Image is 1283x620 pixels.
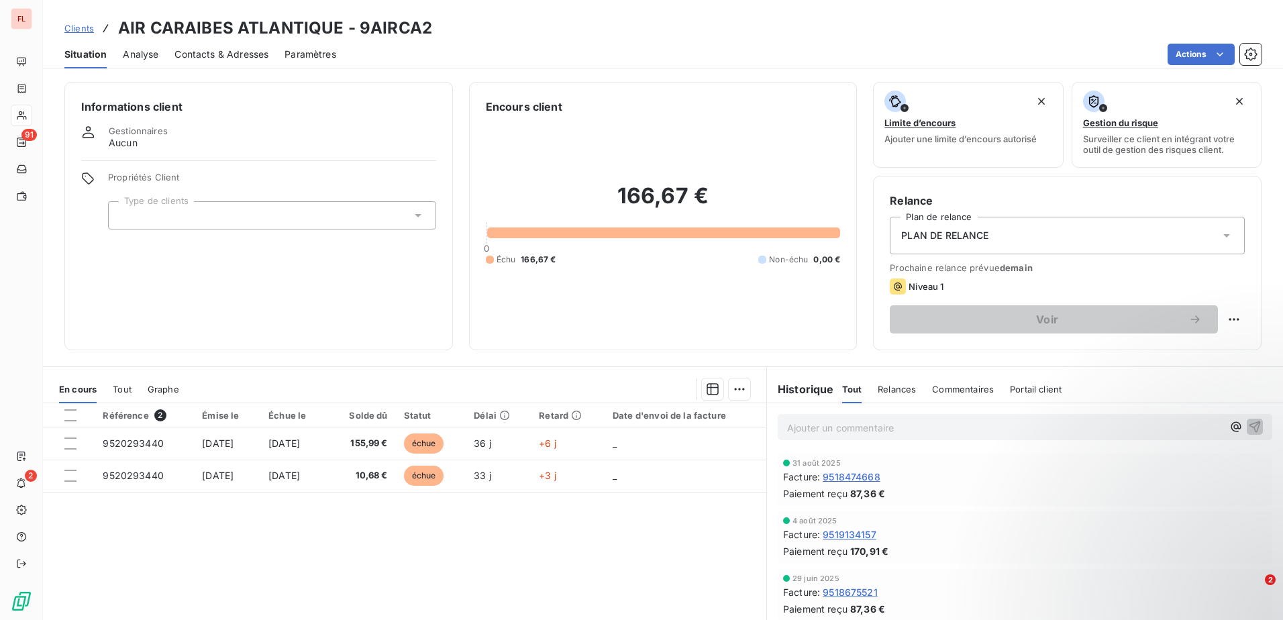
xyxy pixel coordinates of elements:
[792,517,837,525] span: 4 août 2025
[813,254,840,266] span: 0,00 €
[484,243,489,254] span: 0
[25,470,37,482] span: 2
[613,410,758,421] div: Date d'envoi de la facture
[783,544,848,558] span: Paiement reçu
[1010,384,1062,395] span: Portail client
[884,134,1037,144] span: Ajouter une limite d’encours autorisé
[336,469,387,482] span: 10,68 €
[1168,44,1235,65] button: Actions
[404,410,458,421] div: Statut
[842,384,862,395] span: Tout
[1083,134,1250,155] span: Surveiller ce client en intégrant votre outil de gestion des risques client.
[906,314,1188,325] span: Voir
[123,48,158,61] span: Analyse
[64,48,107,61] span: Situation
[486,183,841,223] h2: 166,67 €
[268,410,319,421] div: Échue le
[285,48,336,61] span: Paramètres
[474,470,491,481] span: 33 j
[823,527,876,541] span: 9519134157
[474,437,491,449] span: 36 j
[932,384,994,395] span: Commentaires
[202,437,234,449] span: [DATE]
[823,470,880,484] span: 9518474668
[783,602,848,616] span: Paiement reçu
[873,82,1063,168] button: Limite d’encoursAjouter une limite d’encours autorisé
[404,466,444,486] span: échue
[497,254,516,266] span: Échu
[11,8,32,30] div: FL
[613,437,617,449] span: _
[1083,117,1158,128] span: Gestion du risque
[1237,574,1270,607] iframe: Intercom live chat
[81,99,436,115] h6: Informations client
[109,136,138,150] span: Aucun
[1265,574,1276,585] span: 2
[148,384,179,395] span: Graphe
[890,305,1218,333] button: Voir
[174,48,268,61] span: Contacts & Adresses
[119,209,130,221] input: Ajouter une valeur
[268,437,300,449] span: [DATE]
[767,381,834,397] h6: Historique
[202,410,252,421] div: Émise le
[539,437,556,449] span: +6 j
[404,433,444,454] span: échue
[108,172,436,191] span: Propriétés Client
[850,544,888,558] span: 170,91 €
[850,486,885,501] span: 87,36 €
[890,193,1245,209] h6: Relance
[113,384,132,395] span: Tout
[539,470,556,481] span: +3 j
[109,125,168,136] span: Gestionnaires
[783,527,820,541] span: Facture :
[11,590,32,612] img: Logo LeanPay
[268,470,300,481] span: [DATE]
[202,470,234,481] span: [DATE]
[64,21,94,35] a: Clients
[103,470,164,481] span: 9520293440
[154,409,166,421] span: 2
[884,117,956,128] span: Limite d’encours
[103,409,186,421] div: Référence
[890,262,1245,273] span: Prochaine relance prévue
[613,470,617,481] span: _
[486,99,562,115] h6: Encours client
[118,16,432,40] h3: AIR CARAIBES ATLANTIQUE - 9AIRCA2
[792,459,841,467] span: 31 août 2025
[21,129,37,141] span: 91
[1000,262,1033,273] span: demain
[521,254,556,266] span: 166,67 €
[783,486,848,501] span: Paiement reçu
[336,437,387,450] span: 155,99 €
[783,585,820,599] span: Facture :
[769,254,808,266] span: Non-échu
[901,229,988,242] span: PLAN DE RELANCE
[336,410,387,421] div: Solde dû
[850,602,885,616] span: 87,36 €
[474,410,523,421] div: Délai
[909,281,943,292] span: Niveau 1
[878,384,916,395] span: Relances
[103,437,164,449] span: 9520293440
[823,585,878,599] span: 9518675521
[539,410,597,421] div: Retard
[1072,82,1262,168] button: Gestion du risqueSurveiller ce client en intégrant votre outil de gestion des risques client.
[783,470,820,484] span: Facture :
[64,23,94,34] span: Clients
[59,384,97,395] span: En cours
[792,574,839,582] span: 29 juin 2025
